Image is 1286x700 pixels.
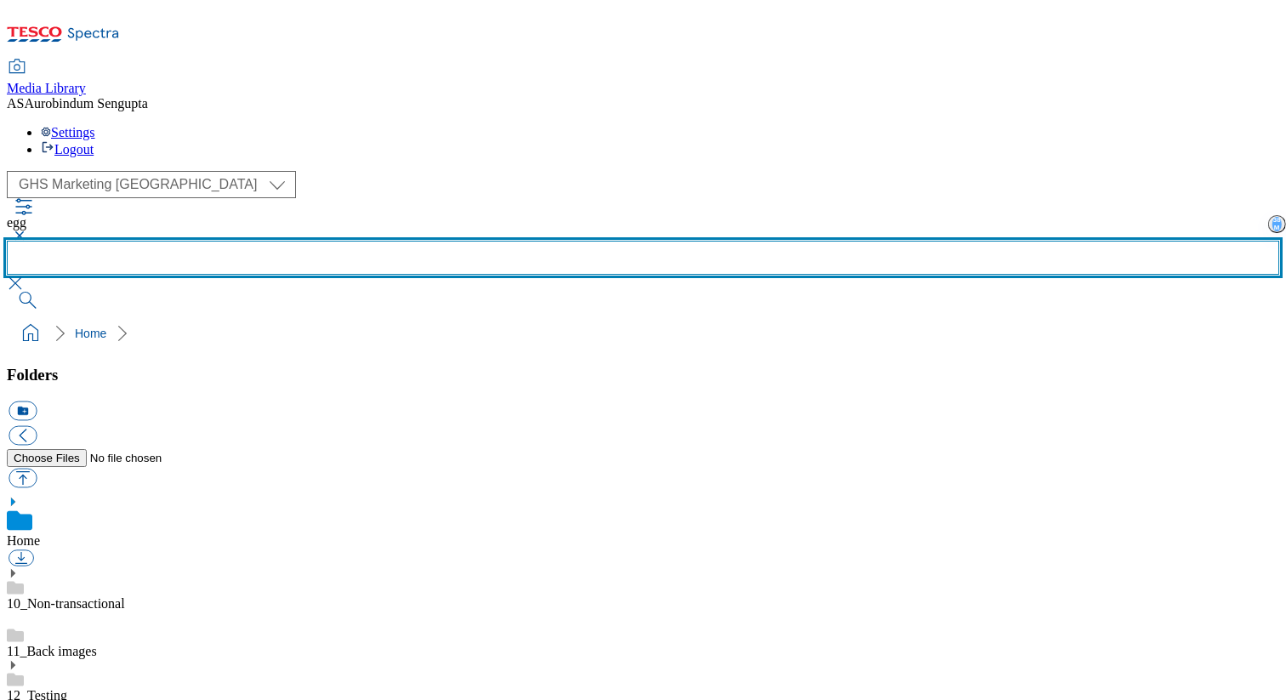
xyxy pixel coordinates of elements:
[17,320,44,347] a: home
[75,327,106,340] a: Home
[7,96,24,111] span: AS
[7,366,1279,384] h3: Folders
[7,533,40,548] a: Home
[24,96,147,111] span: Aurobindum Sengupta
[7,81,86,95] span: Media Library
[7,60,86,96] a: Media Library
[41,142,94,157] a: Logout
[7,317,1279,350] nav: breadcrumb
[7,215,26,230] span: egg
[7,644,97,658] a: 11_Back images
[41,125,95,139] a: Settings
[7,596,125,611] a: 10_Non-transactional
